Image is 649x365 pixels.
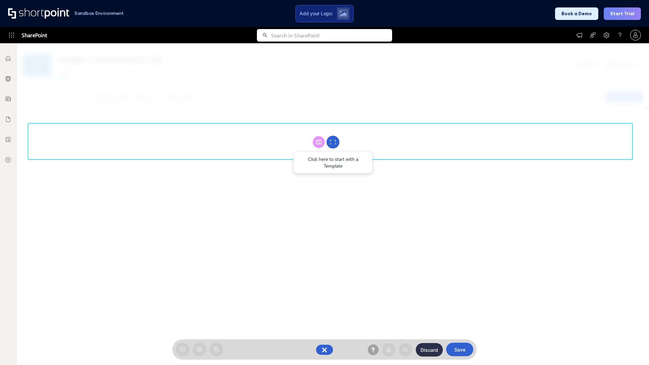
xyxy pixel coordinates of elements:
[339,10,347,17] img: Upload logo
[74,11,124,15] h1: Sandbox Environment
[615,333,649,365] iframe: Chat Widget
[555,7,598,20] button: Book a Demo
[604,7,641,20] button: Start Trial
[446,343,473,356] button: Save
[22,27,47,43] span: SharePoint
[271,29,392,42] input: Search in SharePoint
[416,343,443,357] button: Discard
[299,10,333,17] span: Add your Logo:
